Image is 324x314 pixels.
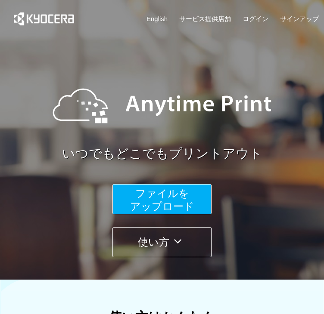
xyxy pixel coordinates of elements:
[243,14,268,23] a: ログイン
[179,14,231,23] a: サービス提供店舗
[112,227,212,257] button: 使い方
[130,188,194,212] span: ファイルを ​​アップロード
[280,14,319,23] a: サインアップ
[112,184,212,214] button: ファイルを​​アップロード
[146,14,168,23] a: English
